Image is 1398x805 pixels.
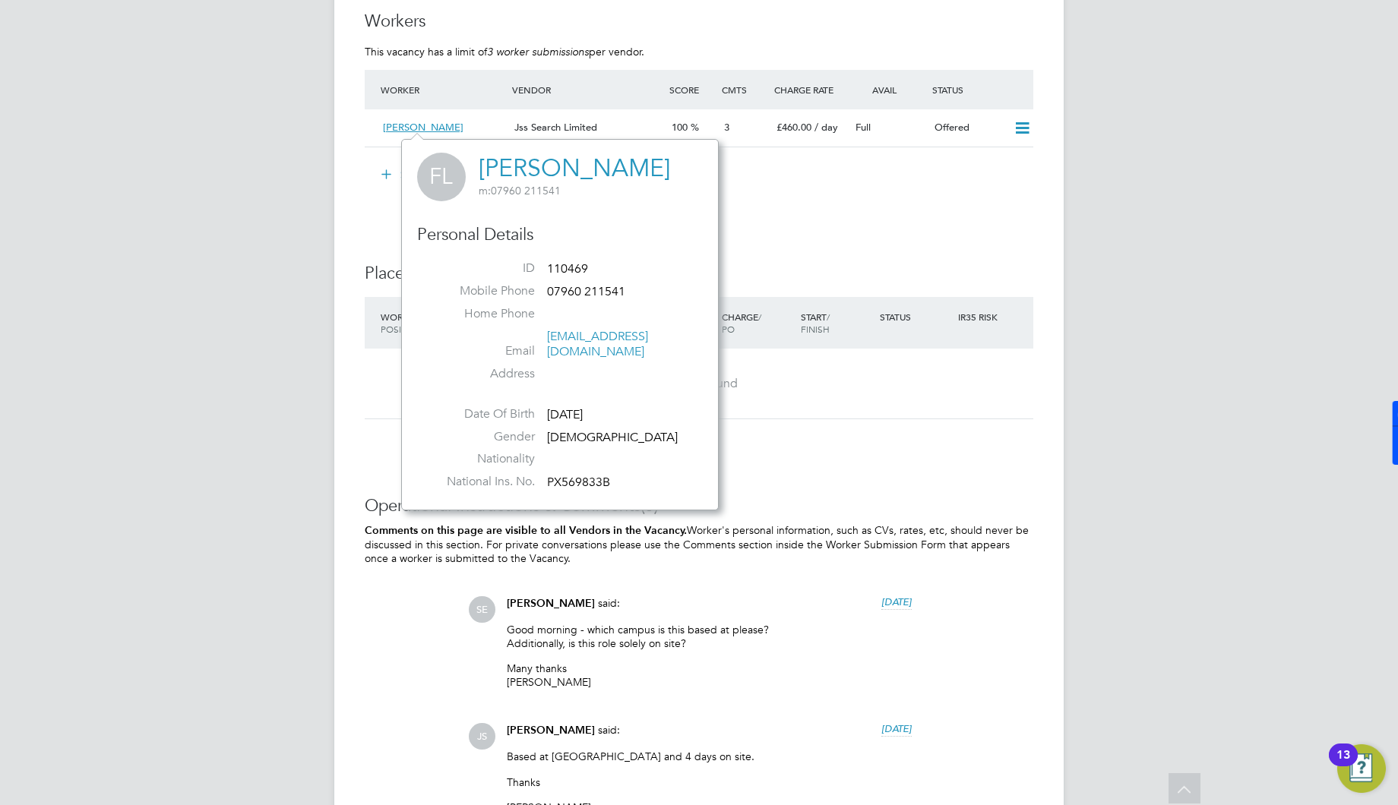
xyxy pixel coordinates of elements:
div: Offered [928,115,1007,140]
label: Date Of Birth [429,406,535,422]
label: Gender [429,429,535,445]
span: 07960 211541 [547,284,625,299]
span: JS [469,723,495,750]
span: [PERSON_NAME] [383,121,463,134]
button: Submit Worker [371,163,485,187]
em: 3 worker submissions [487,45,589,58]
div: Status [928,76,1033,103]
p: Good morning - which campus is this based at please? Additionally, is this role solely on site? [507,623,912,650]
div: 13 [1336,755,1350,775]
a: [PERSON_NAME] [479,153,670,183]
span: 07960 211541 [479,184,561,197]
p: Based at [GEOGRAPHIC_DATA] and 4 days on site. [507,750,912,763]
div: Worker [377,303,482,343]
div: Avail [849,76,928,103]
p: Many thanks [PERSON_NAME] [507,661,912,689]
span: said: [598,596,620,610]
h3: Workers [365,11,1033,33]
h3: Operational Instructions & Comments [365,495,1033,517]
label: Nationality [429,451,535,467]
span: [DATE] [547,407,583,422]
h3: Placements [365,263,1033,285]
span: Full [856,121,871,134]
span: 3 [724,121,729,134]
span: [PERSON_NAME] [507,724,595,737]
div: Cmts [718,76,770,103]
span: SE [469,596,495,623]
div: Charge [718,303,797,343]
span: 110469 [547,261,588,276]
p: Worker's personal information, such as CVs, rates, etc, should never be discussed in this section... [365,523,1033,566]
p: Thanks [507,775,912,789]
a: [EMAIL_ADDRESS][DOMAIN_NAME] [547,329,648,360]
span: PX569833B [547,475,610,490]
div: Status [876,303,955,330]
h3: Personal Details [417,224,703,246]
span: / Finish [801,311,830,335]
div: IR35 Risk [954,303,1007,330]
label: National Ins. No. [429,474,535,490]
span: [DATE] [881,722,912,735]
b: Comments on this page are visible to all Vendors in the Vacancy. [365,524,687,537]
span: £460.00 [776,121,811,134]
span: [DATE] [881,595,912,608]
span: / day [814,121,838,134]
button: Open Resource Center, 13 new notifications [1337,744,1386,793]
label: Address [429,366,535,382]
span: Jss Search Limited [514,121,597,134]
span: FL [417,153,466,201]
div: Charge Rate [770,76,849,103]
div: Start [797,303,876,343]
span: [DEMOGRAPHIC_DATA] [547,430,678,445]
label: Email [429,343,535,359]
div: No data found [380,376,1018,392]
label: Mobile Phone [429,283,535,299]
p: This vacancy has a limit of per vendor. [365,45,1033,58]
label: ID [429,260,535,276]
span: [PERSON_NAME] [507,597,595,610]
span: / Position [381,311,423,335]
span: 100 [672,121,688,134]
div: Vendor [508,76,666,103]
div: Worker [377,76,508,103]
span: said: [598,723,620,737]
span: / PO [722,311,761,335]
label: Home Phone [429,306,535,322]
span: m: [479,184,491,197]
div: Score [666,76,718,103]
